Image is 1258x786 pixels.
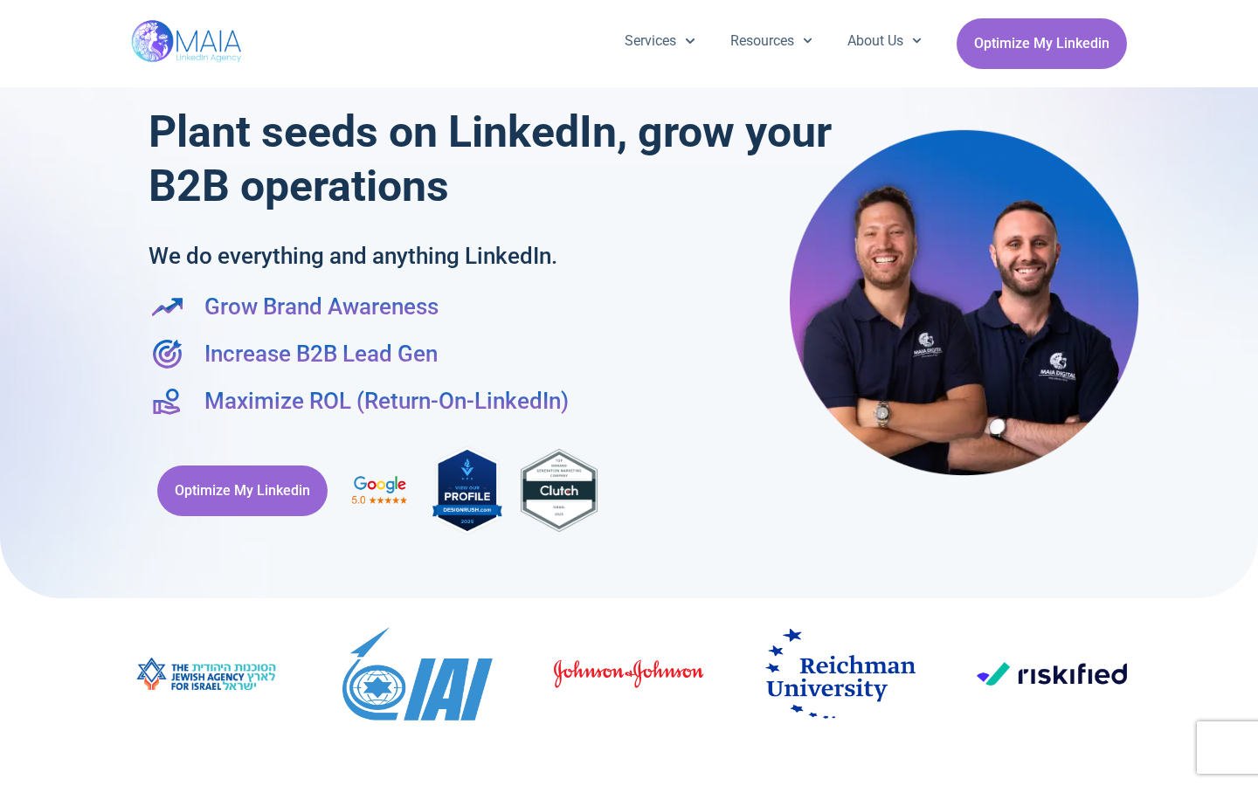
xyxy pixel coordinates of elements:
[149,239,726,272] h2: We do everything and anything LinkedIn.
[830,18,939,64] a: About Us
[200,337,438,370] span: Increase B2B Lead Gen
[149,105,840,213] h1: Plant seeds on LinkedIn, grow your B2B operations
[157,465,328,516] a: Optimize My Linkedin
[957,18,1127,69] a: Optimize My Linkedin
[131,647,281,707] div: 8 / 19
[765,629,916,725] div: 11 / 19
[974,27,1109,60] span: Optimize My Linkedin
[342,627,493,727] div: 9 / 19
[765,629,916,719] img: Reichman_University.svg (3)
[977,662,1127,686] img: Riskified_logo
[713,18,830,64] a: Resources
[175,474,310,507] span: Optimize My Linkedin
[131,647,281,700] img: image003 (1)
[607,18,939,64] nav: Menu
[342,627,493,720] img: Israel_Aerospace_Industries_logo.svg
[607,18,712,64] a: Services
[554,658,704,689] img: johnson-johnson-4
[131,598,1127,755] div: Image Carousel
[977,662,1127,692] div: 12 / 19
[790,128,1139,476] img: Maia Digital- Shay & Eli
[200,290,439,323] span: Grow Brand Awareness
[432,444,502,537] img: MAIA Digital's rating on DesignRush, the industry-leading B2B Marketplace connecting brands with ...
[554,658,704,695] div: 10 / 19
[200,384,569,417] span: Maximize ROL (Return-On-LinkedIn)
